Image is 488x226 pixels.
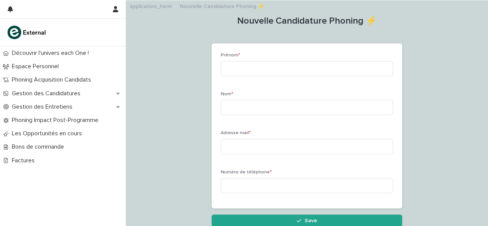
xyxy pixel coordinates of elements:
[305,218,317,223] span: Save
[221,53,240,58] span: Prénom
[9,143,70,151] p: Bons de commande
[221,131,251,135] span: Adresse mail
[6,25,48,40] img: bc51vvfgR2QLHU84CWIQ
[180,2,264,10] p: Nouvelle Candidature Phoning ⚡
[9,50,95,57] p: Découvrir l'univers each One !
[9,157,41,164] p: Factures
[9,103,79,111] p: Gestion des Entretiens
[9,63,65,70] p: Espace Personnel
[221,92,233,96] span: Nom
[130,2,172,10] p: application_form
[9,117,104,124] p: Phoning Impact Post-Programme
[9,130,88,137] p: Les Opportunités en cours
[212,16,402,27] h1: Nouvelle Candidature Phoning ⚡
[9,90,87,97] p: Gestion des Candidatures
[9,76,97,83] p: Phoning Acquisition Candidats
[221,170,272,175] span: Numéro de téléphone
